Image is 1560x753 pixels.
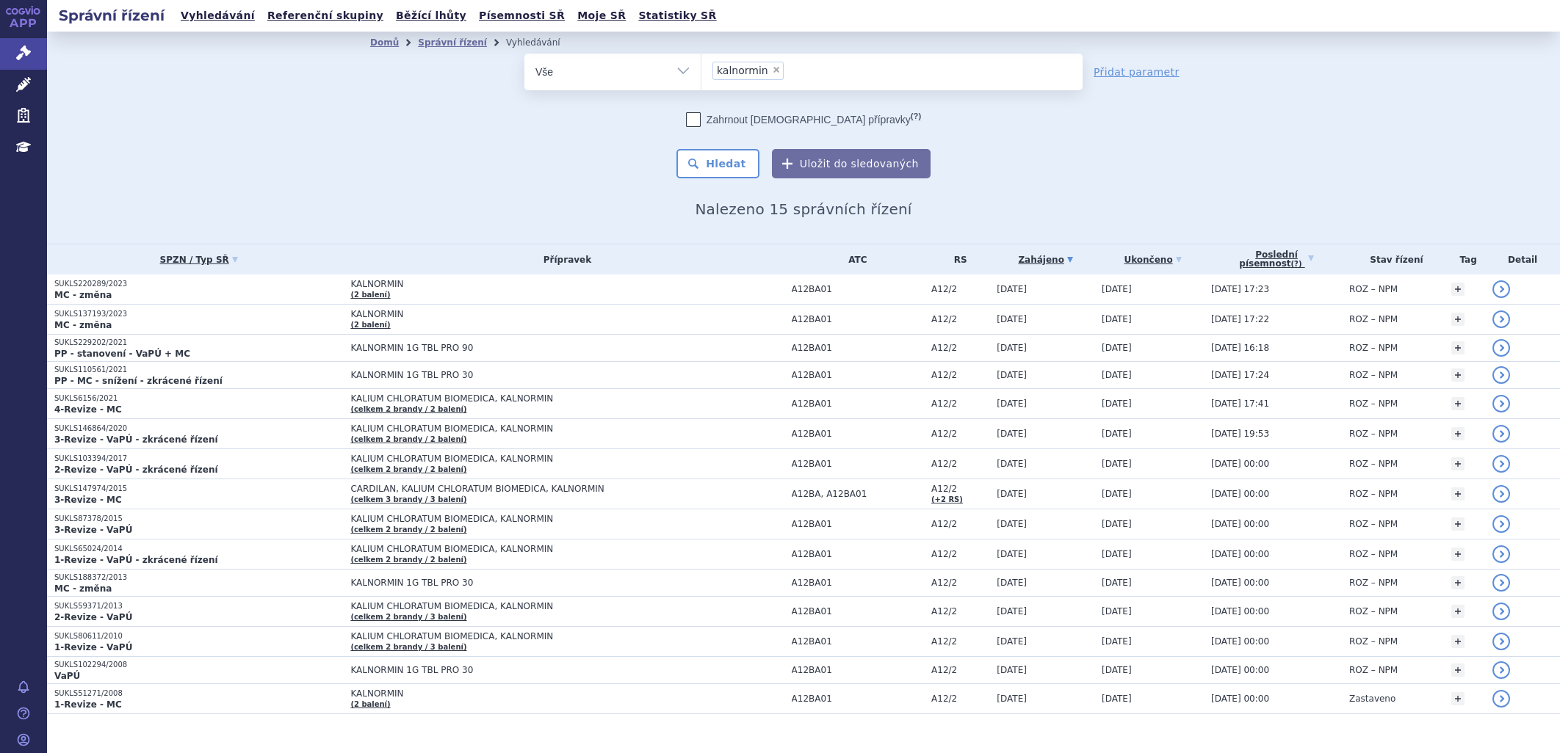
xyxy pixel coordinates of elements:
[1451,427,1465,440] a: +
[634,6,721,26] a: Statistiky SŘ
[1102,489,1132,499] span: [DATE]
[54,434,218,445] strong: 3-Revize - VaPÚ - zkrácené řízení
[717,65,768,76] span: kalnormin
[931,549,989,559] span: A12/2
[1451,605,1465,618] a: +
[997,519,1027,529] span: [DATE]
[54,484,343,494] p: SUKLS147974/2015
[1211,606,1269,616] span: [DATE] 00:00
[1349,519,1398,529] span: ROZ – NPM
[1349,665,1398,675] span: ROZ – NPM
[1102,314,1132,324] span: [DATE]
[54,423,343,434] p: SUKLS146864/2020
[772,65,781,74] span: ×
[1102,606,1132,616] span: [DATE]
[1444,244,1485,274] th: Tag
[1102,694,1132,704] span: [DATE]
[350,454,718,464] span: KALIUM CHLORATUM BIOMEDICA, KALNORMIN
[788,61,796,79] input: kalnormin
[924,244,989,274] th: RS
[1349,578,1398,588] span: ROZ – NPM
[54,601,343,611] p: SUKLS59371/2013
[1211,665,1269,675] span: [DATE] 00:00
[1342,244,1444,274] th: Stav řízení
[1211,370,1269,380] span: [DATE] 17:24
[1451,457,1465,470] a: +
[931,484,989,494] span: A12/2
[784,244,924,274] th: ATC
[997,399,1027,409] span: [DATE]
[350,578,718,588] span: KALNORMIN 1G TBL PRO 30
[997,636,1027,647] span: [DATE]
[54,279,343,289] p: SUKLS220289/2023
[931,636,989,647] span: A12/2
[350,423,718,434] span: KALIUM CHLORATUM BIOMEDICA, KALNORMIN
[1349,399,1398,409] span: ROZ – NPM
[1211,459,1269,469] span: [DATE] 00:00
[54,514,343,524] p: SUKLS87378/2015
[54,338,343,348] p: SUKLS229202/2021
[350,643,466,651] a: (celkem 2 brandy / 3 balení)
[1102,250,1204,270] a: Ukončeno
[1349,694,1395,704] span: Zastaveno
[1451,283,1465,296] a: +
[931,370,989,380] span: A12/2
[1211,284,1269,294] span: [DATE] 17:23
[792,399,924,409] span: A12BA01
[350,544,718,554] span: KALIUM CHLORATUM BIOMEDICA, KALNORMIN
[1102,370,1132,380] span: [DATE]
[1492,339,1510,357] a: detail
[1492,455,1510,473] a: detail
[686,112,921,127] label: Zahrnout [DEMOGRAPHIC_DATA] přípravky
[350,435,466,443] a: (celkem 2 brandy / 2 balení)
[1451,487,1465,501] a: +
[931,314,989,324] span: A12/2
[792,284,924,294] span: A12BA01
[997,665,1027,675] span: [DATE]
[1451,663,1465,677] a: +
[350,291,390,299] a: (2 balení)
[1349,284,1398,294] span: ROZ – NPM
[1492,395,1510,412] a: detail
[997,489,1027,499] span: [DATE]
[418,37,487,48] a: Správní řízení
[54,642,132,652] strong: 1-Revize - VaPÚ
[350,631,718,641] span: KALIUM CHLORATUM BIOMEDICA, KALNORMIN
[263,6,388,26] a: Referenční skupiny
[792,694,924,704] span: A12BA01
[997,370,1027,380] span: [DATE]
[997,606,1027,616] span: [DATE]
[1492,310,1510,328] a: detail
[1102,519,1132,529] span: [DATE]
[792,578,924,588] span: A12BA01
[997,429,1027,439] span: [DATE]
[1451,576,1465,589] a: +
[54,525,132,535] strong: 3-Revize - VaPÚ
[350,613,466,621] a: (celkem 2 brandy / 3 balení)
[931,284,989,294] span: A12/2
[1451,313,1465,326] a: +
[1492,661,1510,679] a: detail
[1211,399,1269,409] span: [DATE] 17:41
[1451,397,1465,410] a: +
[1349,606,1398,616] span: ROZ – NPM
[1102,399,1132,409] span: [DATE]
[350,465,466,473] a: (celkem 2 brandy / 2 balení)
[54,660,343,670] p: SUKLS102294/2008
[350,343,718,353] span: KALNORMIN 1G TBL PRO 90
[1102,343,1132,353] span: [DATE]
[695,200,911,218] span: Nalezeno 15 správních řízení
[54,583,112,594] strong: MC - změna
[54,671,80,681] strong: VaPÚ
[343,244,784,274] th: Přípravek
[350,556,466,564] a: (celkem 2 brandy / 2 balení)
[1492,603,1510,620] a: detail
[350,688,718,699] span: KALNORMIN
[350,525,466,534] a: (celkem 2 brandy / 2 balení)
[350,514,718,524] span: KALIUM CHLORATUM BIOMEDICA, KALNORMIN
[1102,284,1132,294] span: [DATE]
[792,606,924,616] span: A12BA01
[1349,549,1398,559] span: ROZ – NPM
[1211,429,1269,439] span: [DATE] 19:53
[1492,690,1510,707] a: detail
